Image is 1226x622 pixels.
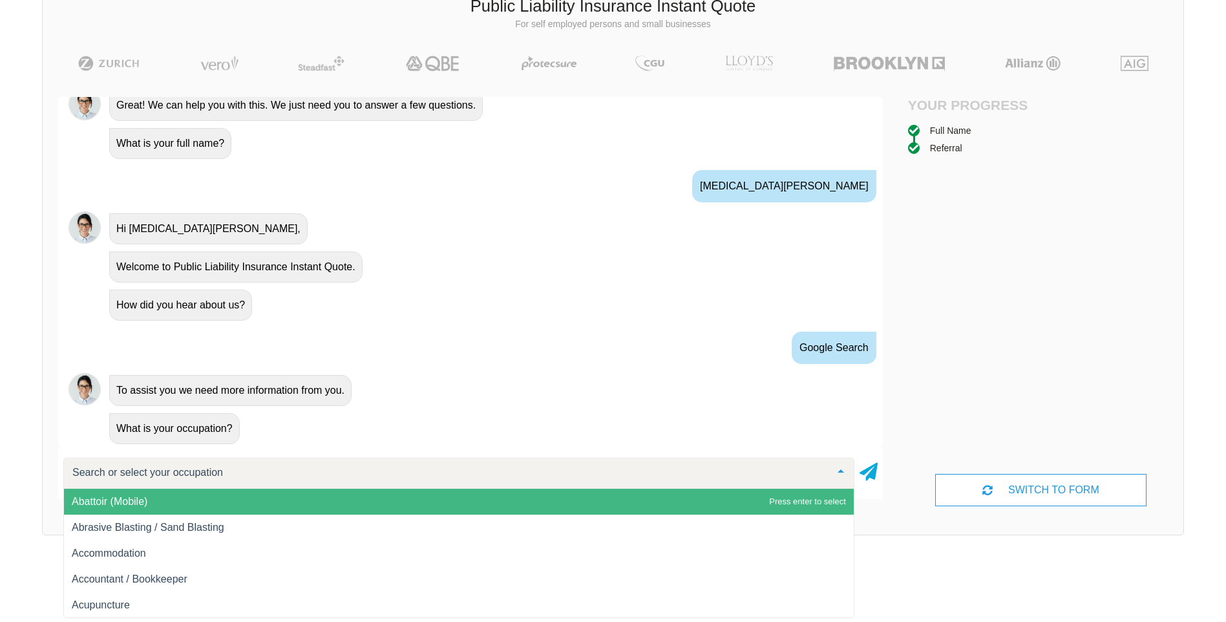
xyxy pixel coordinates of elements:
div: To assist you we need more information from you. [109,375,352,406]
div: Welcome to Public Liability Insurance Instant Quote. [109,252,363,283]
img: Steadfast | Public Liability Insurance [293,56,350,71]
input: Search or select your occupation [69,466,828,479]
div: Great! We can help you with this. We just need you to answer a few questions. [109,90,483,121]
span: Accommodation [72,548,146,559]
img: CGU | Public Liability Insurance [630,56,669,71]
div: [MEDICAL_DATA][PERSON_NAME] [692,170,876,202]
div: Google Search [792,332,876,364]
img: Chatbot | PLI [69,88,101,120]
img: Allianz | Public Liability Insurance [999,56,1067,71]
span: Accountant / Bookkeeper [72,574,187,584]
img: LLOYD's | Public Liability Insurance [718,56,780,71]
img: Vero | Public Liability Insurance [195,56,244,71]
div: Referral [930,141,962,155]
img: Brooklyn | Public Liability Insurance [829,56,949,71]
h4: Your Progress [908,97,1041,113]
span: Abattoir (Mobile) [72,496,147,507]
p: For self employed persons and small businesses [52,18,1174,31]
div: How did you hear about us? [109,290,252,321]
div: What is your full name? [109,128,231,159]
div: SWITCH TO FORM [935,474,1147,506]
img: Chatbot | PLI [69,211,101,244]
img: QBE | Public Liability Insurance [398,56,468,71]
img: Chatbot | PLI [69,373,101,405]
span: Abrasive Blasting / Sand Blasting [72,522,224,533]
img: AIG | Public Liability Insurance [1115,56,1154,71]
img: Protecsure | Public Liability Insurance [516,56,582,71]
div: What is your occupation? [109,413,240,444]
span: Acupuncture [72,599,130,610]
div: Hi [MEDICAL_DATA][PERSON_NAME], [109,213,308,244]
img: Zurich | Public Liability Insurance [72,56,145,71]
div: Full Name [930,123,971,138]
